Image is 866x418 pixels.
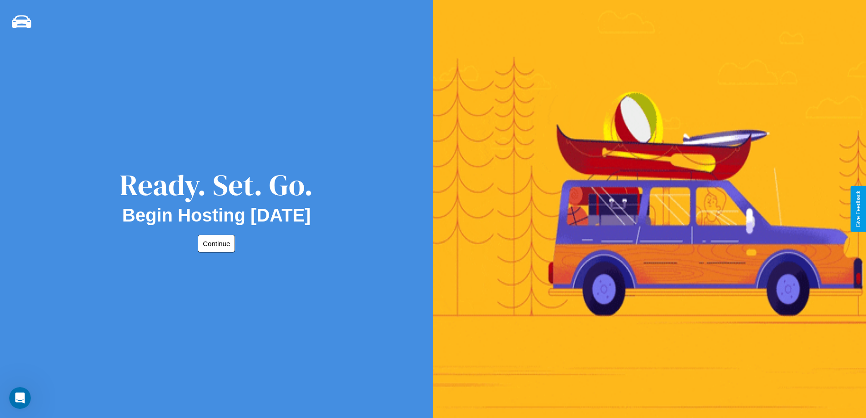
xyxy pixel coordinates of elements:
div: Ready. Set. Go. [120,165,313,205]
h2: Begin Hosting [DATE] [122,205,311,226]
iframe: Intercom live chat [9,387,31,409]
button: Continue [198,235,235,252]
div: Give Feedback [855,191,861,227]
